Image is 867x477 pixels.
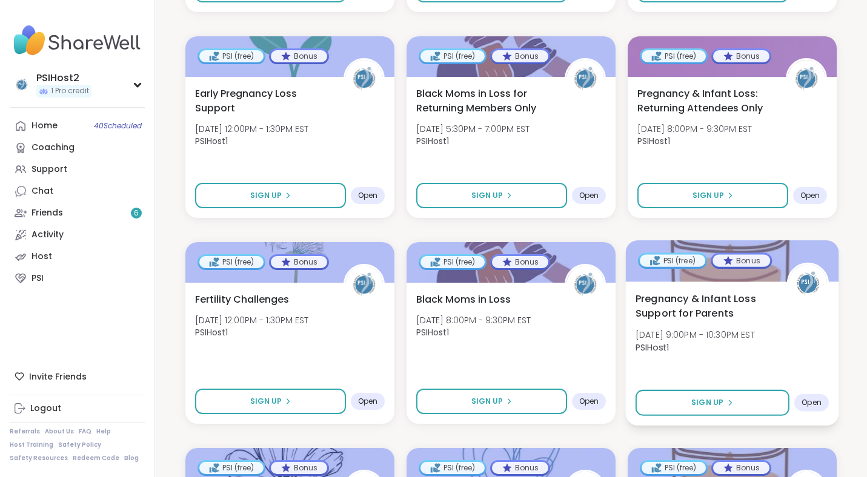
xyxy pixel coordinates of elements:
span: Open [358,396,377,406]
div: Friends [32,207,63,219]
div: PSI [32,272,44,285]
div: Host [32,251,52,263]
span: 40 Scheduled [94,121,142,131]
a: Logout [10,398,145,419]
div: PSI (free) [420,50,485,62]
a: Redeem Code [73,454,119,462]
span: Sign Up [691,397,723,408]
a: Support [10,159,145,180]
img: PSIHost1 [345,266,383,303]
div: Invite Friends [10,366,145,387]
span: Early Pregnancy Loss Support [195,87,330,116]
span: 6 [134,208,139,219]
div: Chat [32,185,53,197]
b: PSIHost1 [636,341,669,353]
div: PSI (free) [640,254,705,266]
img: PSIHost1 [345,60,383,97]
div: PSI (free) [199,50,264,62]
a: Chat [10,180,145,202]
span: Sign Up [693,190,724,201]
b: PSIHost1 [195,135,228,147]
button: Sign Up [195,183,346,208]
span: Sign Up [250,190,282,201]
img: PSIHost1 [566,60,604,97]
span: Open [800,191,820,200]
div: Home [32,120,58,132]
img: PSIHost1 [566,266,604,303]
div: Support [32,163,67,176]
a: Coaching [10,137,145,159]
span: Sign Up [471,396,503,407]
span: [DATE] 8:00PM - 9:30PM EST [416,314,531,326]
div: Coaching [32,142,75,154]
a: FAQ [79,427,91,436]
span: Sign Up [471,190,503,201]
span: [DATE] 12:00PM - 1:30PM EST [195,314,308,326]
div: Bonus [492,50,548,62]
div: Bonus [271,256,327,268]
a: Blog [124,454,139,462]
div: PSI (free) [420,462,485,474]
span: Fertility Challenges [195,292,289,307]
b: PSIHost1 [195,326,228,338]
div: Bonus [713,254,770,266]
a: Activity [10,224,145,246]
span: Pregnancy & Infant Loss Support for Parents [636,291,773,321]
span: Pregnancy & Infant Loss: Returning Attendees Only [637,87,772,116]
a: Friends6 [10,202,145,224]
img: ShareWell Nav Logo [10,19,145,62]
span: [DATE] 12:00PM - 1:30PM EST [195,123,308,135]
div: Bonus [492,462,548,474]
div: PSI (free) [199,256,264,268]
button: Sign Up [636,390,789,416]
img: PSIHost1 [789,265,827,303]
b: PSIHost1 [416,135,449,147]
a: Safety Policy [58,441,101,449]
div: Bonus [713,462,769,474]
a: Host [10,246,145,268]
div: Bonus [271,50,327,62]
a: Help [96,427,111,436]
a: Home40Scheduled [10,115,145,137]
span: 1 Pro credit [51,86,89,96]
span: Sign Up [250,396,282,407]
div: PSIHost2 [36,71,91,85]
span: Black Moms in Loss for Returning Members Only [416,87,551,116]
div: PSI (free) [642,462,706,474]
span: Open [802,398,822,407]
a: About Us [45,427,74,436]
button: Sign Up [416,389,567,414]
div: Logout [30,403,61,415]
span: Open [579,396,599,406]
div: PSI (free) [420,256,485,268]
span: Black Moms in Loss [416,292,511,307]
div: Bonus [713,50,769,62]
img: PSIHost2 [12,75,32,94]
a: Referrals [10,427,40,436]
button: Sign Up [416,183,567,208]
a: PSI [10,268,145,289]
button: Sign Up [637,183,788,208]
div: Bonus [271,462,327,474]
a: Safety Resources [10,454,68,462]
a: Host Training [10,441,53,449]
div: Bonus [492,256,548,268]
span: [DATE] 8:00PM - 9:30PM EST [637,123,752,135]
button: Sign Up [195,389,346,414]
span: Open [579,191,599,200]
img: PSIHost1 [788,60,825,97]
span: Open [358,191,377,200]
b: PSIHost1 [416,326,449,338]
b: PSIHost1 [637,135,670,147]
div: PSI (free) [642,50,706,62]
div: Activity [32,229,64,241]
span: [DATE] 5:30PM - 7:00PM EST [416,123,530,135]
span: [DATE] 9:00PM - 10:30PM EST [636,329,755,341]
div: PSI (free) [199,462,264,474]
